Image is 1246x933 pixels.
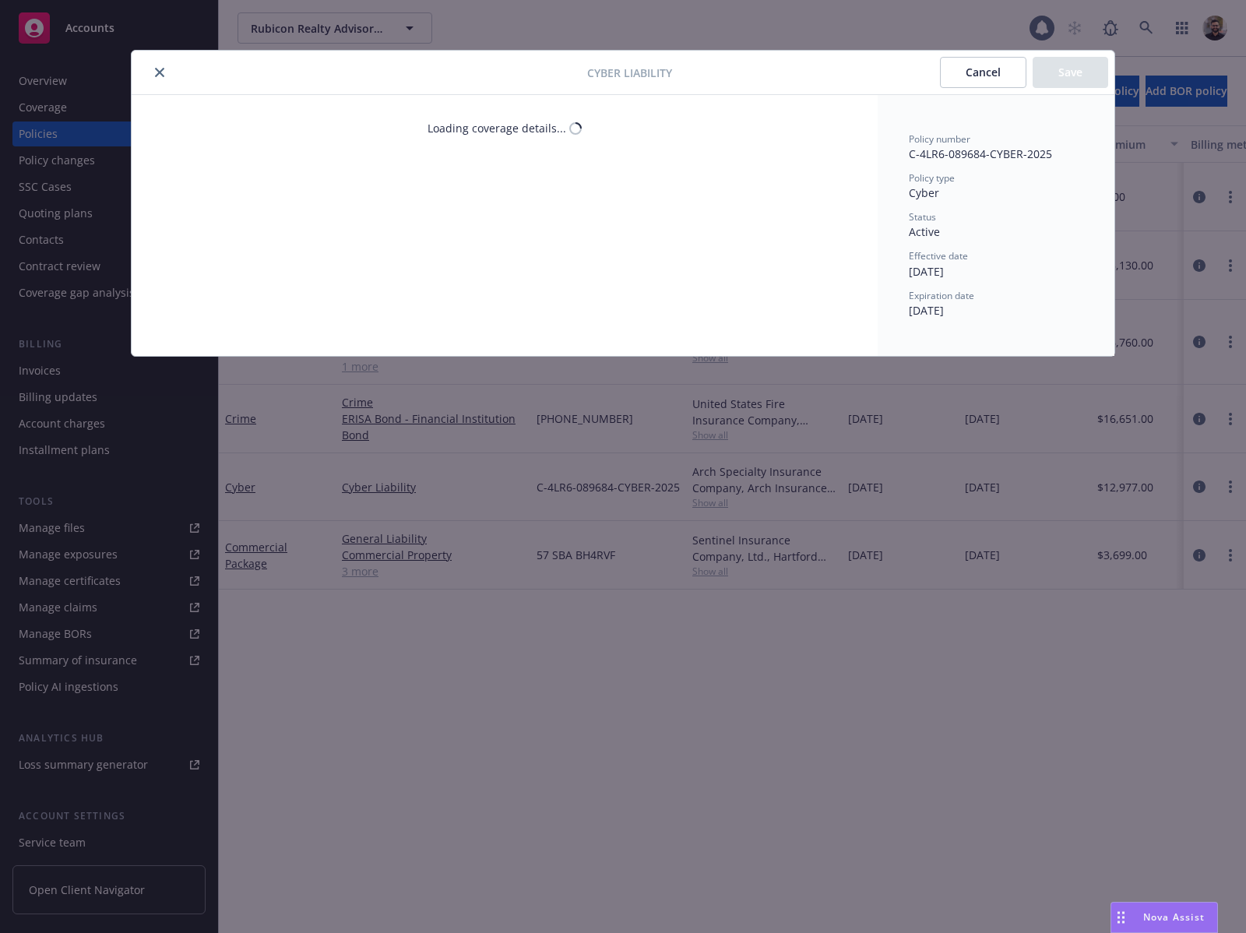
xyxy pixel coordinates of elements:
[909,146,1052,161] span: C-4LR6-089684-CYBER-2025
[909,224,940,239] span: Active
[909,185,939,200] span: Cyber
[587,65,672,81] span: Cyber Liability
[150,63,169,82] button: close
[1110,902,1218,933] button: Nova Assist
[909,249,968,262] span: Effective date
[1143,910,1205,924] span: Nova Assist
[909,303,944,318] span: [DATE]
[940,57,1026,88] button: Cancel
[909,132,970,146] span: Policy number
[909,210,936,224] span: Status
[909,171,955,185] span: Policy type
[909,289,974,302] span: Expiration date
[428,120,566,136] div: Loading coverage details...
[909,264,944,279] span: [DATE]
[1111,903,1131,932] div: Drag to move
